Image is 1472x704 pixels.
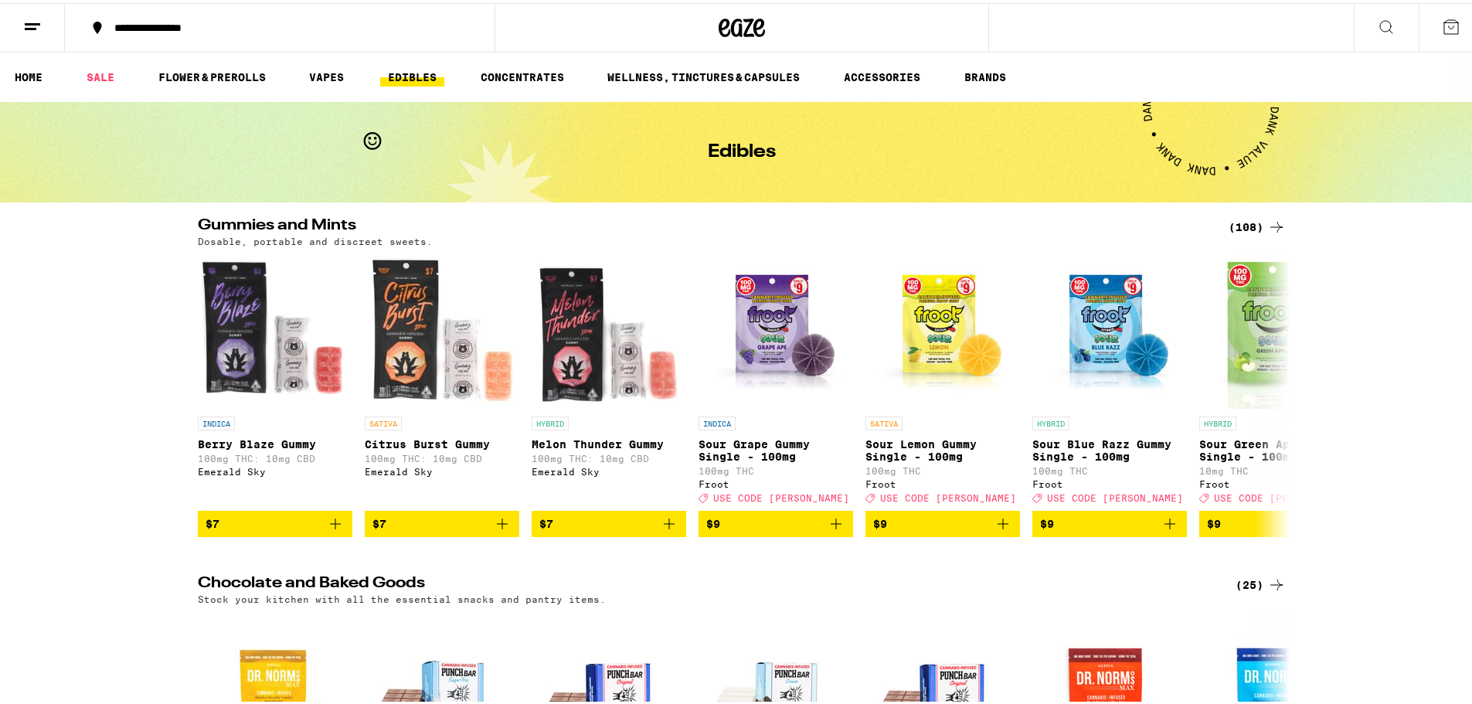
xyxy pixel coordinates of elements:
a: Open page for Citrus Burst Gummy from Emerald Sky [365,251,519,508]
a: WELLNESS, TINCTURES & CAPSULES [600,65,807,83]
div: Froot [1199,476,1354,486]
p: HYBRID [532,413,569,427]
a: Open page for Sour Blue Razz Gummy Single - 100mg from Froot [1032,251,1187,508]
div: Froot [699,476,853,486]
span: USE CODE [PERSON_NAME] [1047,490,1183,500]
h2: Gummies and Mints [198,215,1210,233]
a: Open page for Sour Green Apple Gummy Single - 100mg from Froot [1199,251,1354,508]
button: Add to bag [532,508,686,534]
a: SALE [79,65,122,83]
p: Berry Blaze Gummy [198,435,352,447]
div: Emerald Sky [198,464,352,474]
span: USE CODE [PERSON_NAME] [880,490,1016,500]
a: Open page for Berry Blaze Gummy from Emerald Sky [198,251,352,508]
span: USE CODE [PERSON_NAME] [1214,490,1350,500]
h1: Edibles [708,140,776,158]
a: FLOWER & PREROLLS [151,65,274,83]
p: 10mg THC [1199,463,1354,473]
span: $9 [1207,515,1221,527]
p: Citrus Burst Gummy [365,435,519,447]
div: Froot [865,476,1020,486]
p: 100mg THC [865,463,1020,473]
img: Emerald Sky - Berry Blaze Gummy [198,251,352,406]
button: Add to bag [865,508,1020,534]
p: Sour Green Apple Gummy Single - 100mg [1199,435,1354,460]
a: CONCENTRATES [473,65,572,83]
div: Emerald Sky [532,464,686,474]
a: ACCESSORIES [836,65,928,83]
a: VAPES [301,65,352,83]
button: Add to bag [699,508,853,534]
img: Froot - Sour Green Apple Gummy Single - 100mg [1199,251,1354,406]
p: 100mg THC: 10mg CBD [365,451,519,461]
a: (25) [1236,573,1286,591]
p: Sour Blue Razz Gummy Single - 100mg [1032,435,1187,460]
h2: Chocolate and Baked Goods [198,573,1210,591]
button: Add to bag [198,508,352,534]
div: Emerald Sky [365,464,519,474]
p: 100mg THC [699,463,853,473]
a: (108) [1229,215,1286,233]
p: Sour Grape Gummy Single - 100mg [699,435,853,460]
img: Froot - Sour Grape Gummy Single - 100mg [699,251,853,406]
span: USE CODE [PERSON_NAME] [713,490,849,500]
p: Melon Thunder Gummy [532,435,686,447]
a: BRANDS [957,65,1014,83]
p: INDICA [699,413,736,427]
button: Add to bag [1199,508,1354,534]
p: Sour Lemon Gummy Single - 100mg [865,435,1020,460]
a: HOME [7,65,50,83]
span: Hi. Need any help? [9,11,111,23]
p: Dosable, portable and discreet sweets. [198,233,433,243]
p: Stock your kitchen with all the essential snacks and pantry items. [198,591,606,601]
button: Add to bag [1032,508,1187,534]
img: Froot - Sour Blue Razz Gummy Single - 100mg [1032,251,1187,406]
p: SATIVA [365,413,402,427]
span: $7 [539,515,553,527]
p: 100mg THC: 10mg CBD [198,451,352,461]
span: $7 [372,515,386,527]
span: $9 [1040,515,1054,527]
p: HYBRID [1199,413,1236,427]
img: Emerald Sky - Melon Thunder Gummy [532,251,686,406]
a: Open page for Sour Grape Gummy Single - 100mg from Froot [699,251,853,508]
a: Open page for Melon Thunder Gummy from Emerald Sky [532,251,686,508]
a: EDIBLES [380,65,444,83]
img: Emerald Sky - Citrus Burst Gummy [365,251,519,406]
a: Open page for Sour Lemon Gummy Single - 100mg from Froot [865,251,1020,508]
span: $7 [206,515,219,527]
p: SATIVA [865,413,903,427]
p: 100mg THC [1032,463,1187,473]
span: $9 [873,515,887,527]
p: 100mg THC: 10mg CBD [532,451,686,461]
div: Froot [1032,476,1187,486]
button: Add to bag [365,508,519,534]
p: HYBRID [1032,413,1069,427]
p: INDICA [198,413,235,427]
span: $9 [706,515,720,527]
img: Froot - Sour Lemon Gummy Single - 100mg [865,251,1020,406]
